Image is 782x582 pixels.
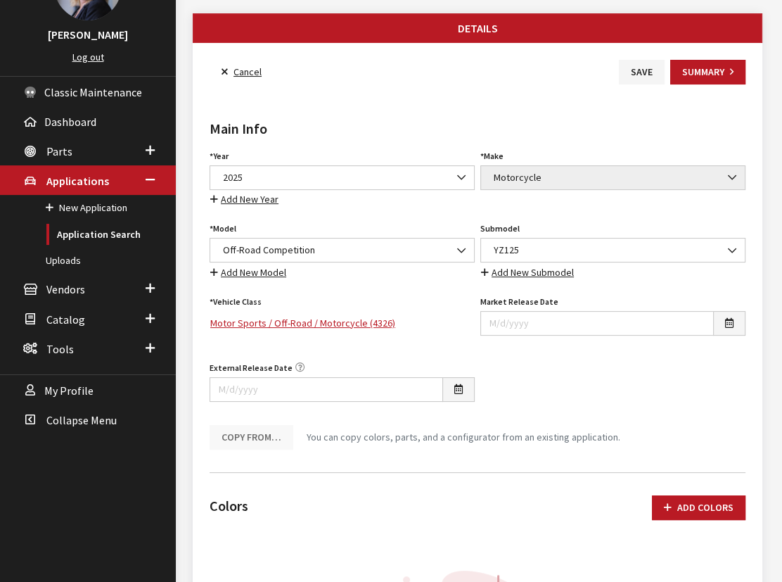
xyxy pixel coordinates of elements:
[219,170,466,185] span: 2025
[44,115,96,129] span: Dashboard
[713,311,745,336] button: Open date picker
[210,118,745,139] h2: Main Info
[210,265,287,281] a: Add New Model
[193,14,762,42] button: Details
[14,26,162,43] h3: [PERSON_NAME]
[219,243,466,258] span: Off-Road Competition
[670,60,745,84] button: Summary
[44,85,142,99] span: Classic Maintenance
[619,60,665,84] button: Save
[210,165,475,190] span: 2025
[210,238,475,262] span: Off-Road Competition
[46,144,72,158] span: Parts
[210,495,248,517] h2: Colors
[480,311,714,336] input: M/d/yyyy
[46,174,109,188] span: Applications
[480,165,745,190] span: Motorcycle
[210,311,475,336] a: Motor Sports / Off-Road / Motorcycle (4326)
[480,296,558,308] label: Market Release Date
[210,60,274,84] a: Cancel
[489,243,736,258] span: YZ125
[652,495,745,520] button: Add Colors
[210,222,236,235] label: Model
[210,150,229,163] label: Year
[210,296,262,308] label: Vehicle Class
[442,377,475,402] button: Open date picker
[210,362,293,374] label: External Release Date
[210,377,443,402] input: M/d/yyyy
[46,283,85,297] span: Vendors
[46,342,74,356] span: Tools
[44,384,94,398] span: My Profile
[480,150,504,163] label: Make
[72,51,104,63] a: Log out
[480,222,520,235] label: Submodel
[307,430,620,445] small: You can copy colors, parts, and a configurator from an existing application.
[46,413,117,427] span: Collapse Menu
[480,265,575,281] a: Add New Submodel
[210,191,279,208] a: Add New Year
[46,312,85,327] span: Catalog
[489,170,736,185] span: Motorcycle
[480,238,745,262] span: YZ125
